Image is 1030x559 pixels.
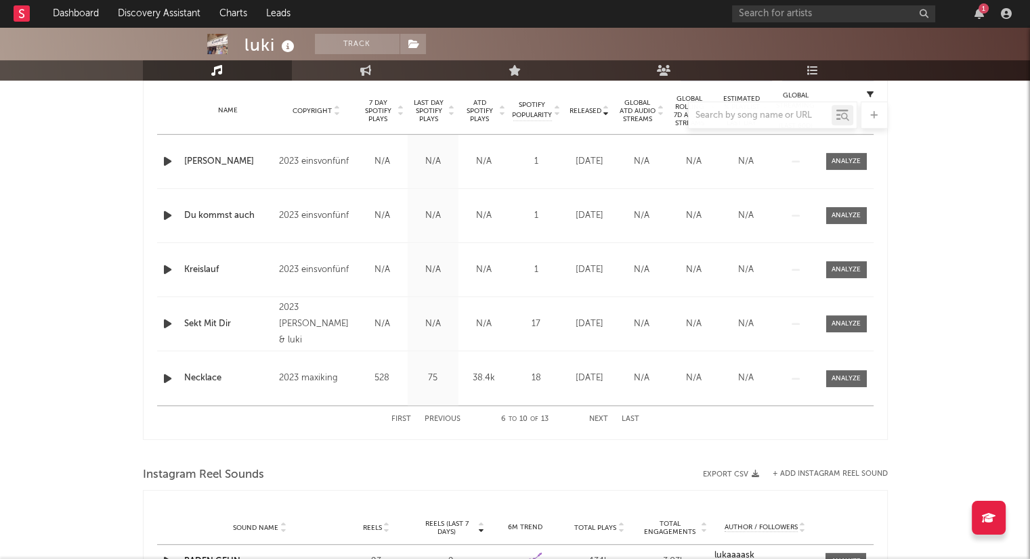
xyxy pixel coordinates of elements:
div: 6 10 13 [488,411,562,428]
div: N/A [671,209,716,223]
div: N/A [462,209,506,223]
span: Sound Name [233,524,278,532]
div: + Add Instagram Reel Sound [759,470,888,478]
div: N/A [671,372,716,385]
button: Next [589,416,608,423]
div: N/A [360,317,404,331]
div: N/A [619,155,664,169]
button: Last [622,416,639,423]
span: Author / Followers [725,523,798,532]
div: [DATE] [567,263,612,277]
div: 17 [513,317,560,331]
div: N/A [360,209,404,223]
div: N/A [462,155,506,169]
div: N/A [619,372,664,385]
div: 1 [513,263,560,277]
div: 2023 maxiking [279,370,353,386]
div: 75 [411,372,455,385]
button: + Add Instagram Reel Sound [773,470,888,478]
div: 1 [513,209,560,223]
div: luki [244,34,298,56]
div: N/A [411,155,455,169]
button: Track [315,34,400,54]
div: 18 [513,372,560,385]
div: N/A [360,155,404,169]
div: N/A [462,317,506,331]
span: Global Rolling 7D Audio Streams [671,95,708,127]
button: Export CSV [703,470,759,478]
div: N/A [671,263,716,277]
span: Reels [363,524,382,532]
div: [DATE] [567,155,612,169]
span: Spotify Popularity [512,100,552,120]
button: Previous [425,416,460,423]
span: Estimated % Playlist Streams Last Day [723,95,760,127]
a: Du kommst auch [184,209,273,223]
span: Instagram Reel Sounds [143,467,264,483]
div: N/A [360,263,404,277]
span: ATD Spotify Plays [462,99,498,123]
div: N/A [411,209,455,223]
div: [DATE] [567,317,612,331]
div: 38.4k [462,372,506,385]
div: 2023 einsvonfünf [279,208,353,224]
div: N/A [671,317,716,331]
div: Global Streaming Trend (Last 60D) [775,91,816,131]
div: N/A [723,263,769,277]
div: [DATE] [567,372,612,385]
a: [PERSON_NAME] [184,155,273,169]
div: N/A [462,263,506,277]
span: of [530,416,538,422]
div: 1 [979,3,989,14]
span: to [509,416,517,422]
div: N/A [619,209,664,223]
div: 2023 [PERSON_NAME] & luki [279,300,353,349]
div: N/A [411,317,455,331]
div: N/A [723,155,769,169]
input: Search for artists [732,5,935,22]
div: [DATE] [567,209,612,223]
button: 1 [974,8,984,19]
span: Total Engagements [640,520,700,536]
span: Global ATD Audio Streams [619,99,656,123]
button: First [391,416,411,423]
div: 2023 einsvonfünf [279,154,353,170]
div: N/A [411,263,455,277]
input: Search by song name or URL [689,110,832,121]
div: N/A [723,372,769,385]
div: N/A [723,209,769,223]
span: 7 Day Spotify Plays [360,99,396,123]
div: 1 [513,155,560,169]
span: Last Day Spotify Plays [411,99,447,123]
div: 2023 einsvonfünf [279,262,353,278]
div: N/A [671,155,716,169]
a: Necklace [184,372,273,385]
div: N/A [619,317,664,331]
a: Sekt Mit Dir [184,317,273,331]
a: Kreislauf [184,263,273,277]
div: 6M Trend [492,522,559,533]
div: 528 [360,372,404,385]
span: Total Plays [574,524,616,532]
div: N/A [723,317,769,331]
div: N/A [619,263,664,277]
span: Reels (last 7 days) [417,520,477,536]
